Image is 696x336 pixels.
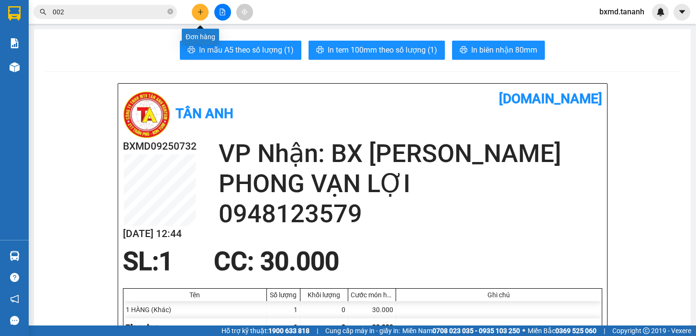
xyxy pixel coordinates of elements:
[674,4,690,21] button: caret-down
[167,8,173,17] span: close-circle
[460,46,467,55] span: printer
[452,41,545,60] button: printerIn biên nhận 80mm
[300,301,348,318] div: 0
[10,294,19,303] span: notification
[10,273,19,282] span: question-circle
[126,291,264,299] div: Tên
[328,44,437,56] span: In tem 100mm theo số lượng (1)
[267,301,300,318] div: 1
[219,9,226,15] span: file-add
[351,291,393,299] div: Cước món hàng
[325,325,400,336] span: Cung cấp máy in - giấy in:
[236,4,253,21] button: aim
[10,251,20,261] img: warehouse-icon
[208,247,345,276] div: CC : 30.000
[241,9,248,15] span: aim
[309,41,445,60] button: printerIn tem 100mm theo số lượng (1)
[372,323,393,331] span: 30.000
[8,6,21,21] img: logo-vxr
[398,291,599,299] div: Ghi chú
[499,91,602,107] b: [DOMAIN_NAME]
[123,226,197,242] h2: [DATE] 12:44
[522,329,525,333] span: ⚪️
[268,327,309,335] strong: 1900 633 818
[123,301,267,318] div: 1 HÀNG (Khác)
[10,62,20,72] img: warehouse-icon
[188,46,195,55] span: printer
[123,139,197,154] h2: BXMD09250732
[219,169,602,199] h2: PHONG VẠN LỢI
[317,325,318,336] span: |
[176,106,233,121] b: Tân Anh
[471,44,537,56] span: In biên nhận 80mm
[294,323,298,331] span: 1
[678,8,686,16] span: caret-down
[555,327,597,335] strong: 0369 525 060
[199,44,294,56] span: In mẫu A5 theo số lượng (1)
[592,6,652,18] span: bxmd.tananh
[342,323,345,331] span: 0
[643,327,650,334] span: copyright
[348,301,396,318] div: 30.000
[197,9,204,15] span: plus
[269,291,298,299] div: Số lượng
[159,247,173,276] span: 1
[180,41,301,60] button: printerIn mẫu A5 theo số lượng (1)
[10,316,19,325] span: message
[123,91,171,139] img: logo.jpg
[604,325,605,336] span: |
[10,38,20,48] img: solution-icon
[316,46,324,55] span: printer
[40,9,46,15] span: search
[123,247,159,276] span: SL:
[656,8,665,16] img: icon-new-feature
[219,199,602,229] h2: 0948123579
[528,325,597,336] span: Miền Bắc
[126,323,158,331] span: Tổng cộng
[402,325,520,336] span: Miền Nam
[53,7,166,17] input: Tìm tên, số ĐT hoặc mã đơn
[432,327,520,335] strong: 0708 023 035 - 0935 103 250
[192,4,209,21] button: plus
[303,291,345,299] div: Khối lượng
[214,4,231,21] button: file-add
[167,9,173,14] span: close-circle
[219,139,602,169] h2: VP Nhận: BX [PERSON_NAME]
[221,325,309,336] span: Hỗ trợ kỹ thuật:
